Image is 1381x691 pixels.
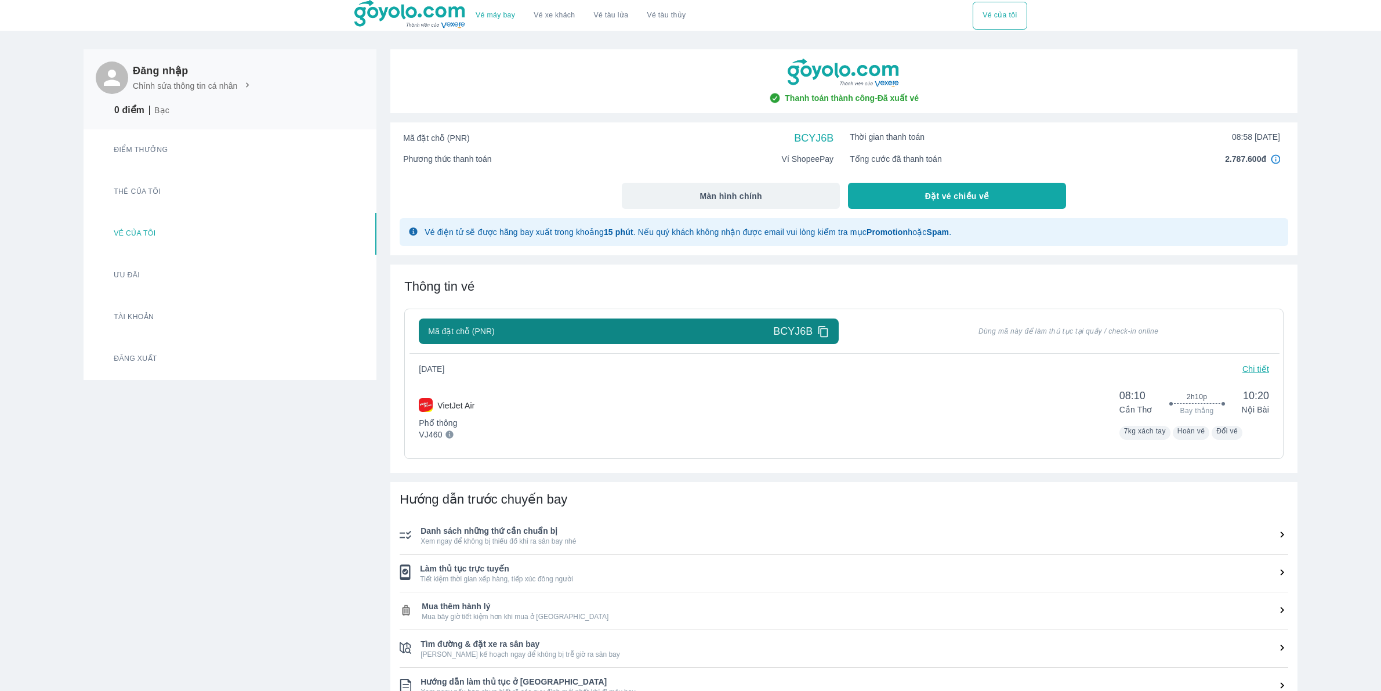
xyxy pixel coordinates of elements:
img: star [96,103,110,117]
img: ic_checklist [400,604,412,617]
span: Hướng dẫn làm thủ tục ở [GEOGRAPHIC_DATA] [421,676,1288,688]
span: BCYJ6B [773,324,813,338]
span: BCYJ6B [794,131,833,145]
span: [PERSON_NAME] kế hoạch ngay để không bị trễ giờ ra sân bay [421,650,1288,659]
img: ic_checklist [400,642,411,654]
span: Hoàn vé [1177,427,1205,435]
span: Danh sách những thứ cần chuẩn bị [421,525,1288,537]
span: Mua bây giờ tiết kiệm hơn khi mua ở [GEOGRAPHIC_DATA] [422,612,1288,621]
button: Đặt vé chiều về [848,183,1066,209]
span: Phương thức thanh toán [403,153,491,165]
img: ic_checklist [400,565,411,580]
span: Đổi vé [1216,427,1238,435]
p: Chi tiết [1242,363,1269,375]
span: 10:20 [1242,389,1269,403]
a: Vé xe khách [534,11,575,20]
p: VJ460 [419,429,442,440]
span: Thời gian thanh toán [850,131,925,143]
strong: Spam [926,227,949,237]
p: Phổ thông [419,417,474,429]
span: [DATE] [419,363,454,375]
span: 08:58 [DATE] [1232,131,1280,143]
strong: 15 phút [604,227,633,237]
span: 7kg xách tay [1124,427,1166,435]
span: Mã đặt chỗ (PNR) [428,325,494,337]
a: Vé máy bay [476,11,515,20]
img: account [96,310,110,324]
span: Ví ShopeePay [782,153,834,165]
a: Vé tàu lửa [585,2,638,30]
span: Dùng mã này để làm thủ tục tại quầy / check-in online [868,327,1269,336]
button: Vé tàu thủy [637,2,695,30]
button: Tài khoản [87,296,296,338]
button: Ưu đãi [87,255,296,296]
span: Làm thủ tục trực tuyến [420,563,1288,574]
img: star [96,185,110,199]
span: 2h10p [1187,392,1207,401]
span: Tiết kiệm thời gian xếp hàng, tiếp xúc đông người [420,574,1288,584]
img: ic_checklist [400,530,411,540]
button: Màn hình chính [622,183,840,209]
button: Vé của tôi [87,213,296,255]
span: Xem ngay để không bị thiếu đồ khi ra sân bay nhé [421,537,1288,546]
button: Thẻ của tôi [87,171,296,213]
span: 2.787.600đ [1225,153,1266,165]
span: Màn hình chính [699,190,762,202]
strong: Promotion [867,227,908,237]
p: Cần Thơ [1119,404,1152,415]
p: Chỉnh sửa thông tin cá nhân [133,80,238,92]
p: Bạc [154,104,169,116]
img: promotion [96,269,110,283]
h6: Đăng nhập [133,64,252,78]
img: star [96,143,110,157]
span: Thanh toán thành công - Đã xuất vé [785,92,919,104]
img: glyph [409,227,418,236]
p: Nội Bài [1242,404,1269,415]
img: ticket [96,227,110,241]
span: 08:10 [1119,389,1152,403]
span: Tìm đường & đặt xe ra sân bay [421,638,1288,650]
span: Mua thêm hành lý [422,600,1288,612]
div: Card thong tin user [84,129,376,380]
span: Vé điện tử sẽ được hãng bay xuất trong khoảng . Nếu quý khách không nhận được email vui lòng kiểm... [425,227,951,237]
button: Điểm thưởng [87,129,296,171]
img: logout [96,352,110,366]
span: Thông tin vé [404,279,474,294]
span: Mã đặt chỗ (PNR) [403,132,469,144]
div: choose transportation mode [466,2,695,30]
span: Hướng dẫn trước chuyến bay [400,492,567,507]
button: Vé của tôi [973,2,1027,30]
img: goyolo-logo [788,59,900,88]
button: Đăng xuất [87,338,296,380]
span: Bay thẳng [1180,406,1214,415]
p: 0 điểm [114,104,144,116]
span: Đặt vé chiều về [925,190,989,202]
img: in4 [1271,154,1280,164]
img: check-circle [769,92,781,104]
p: VietJet Air [437,400,474,411]
div: choose transportation mode [973,2,1027,30]
span: Tổng cước đã thanh toán [850,153,942,165]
